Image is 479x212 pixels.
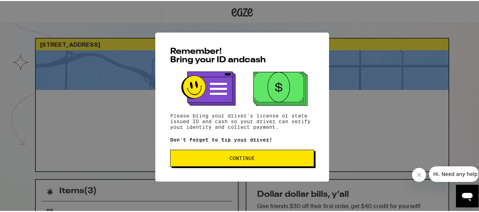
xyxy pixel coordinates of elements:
[412,167,426,181] iframe: Close message
[170,112,314,129] p: Please bring your driver's license or state issued ID and cash so your driver can verify your ide...
[229,155,255,160] span: Continue
[456,184,479,206] iframe: Button to launch messaging window
[170,46,266,63] span: Remember! Bring your ID and cash
[4,5,51,11] span: Hi. Need any help?
[170,136,314,142] p: Don't forget to tip your driver!
[170,149,314,166] button: Continue
[429,165,479,181] iframe: Message from company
